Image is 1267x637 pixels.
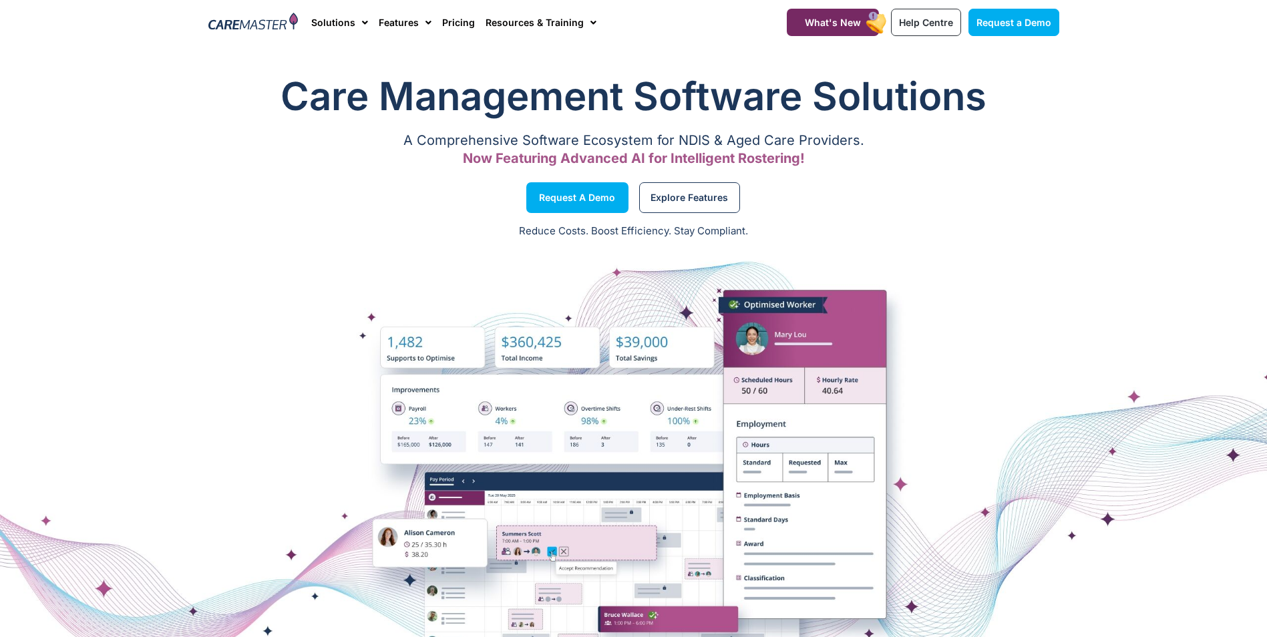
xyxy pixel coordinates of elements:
a: Request a Demo [968,9,1059,36]
p: Reduce Costs. Boost Efficiency. Stay Compliant. [8,224,1259,239]
span: Request a Demo [976,17,1051,28]
a: Help Centre [891,9,961,36]
p: A Comprehensive Software Ecosystem for NDIS & Aged Care Providers. [208,136,1059,145]
a: What's New [787,9,879,36]
span: What's New [805,17,861,28]
span: Now Featuring Advanced AI for Intelligent Rostering! [463,150,805,166]
a: Explore Features [639,182,740,213]
span: Explore Features [651,194,728,201]
span: Request a Demo [539,194,615,201]
a: Request a Demo [526,182,628,213]
span: Help Centre [899,17,953,28]
img: CareMaster Logo [208,13,299,33]
h1: Care Management Software Solutions [208,69,1059,123]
